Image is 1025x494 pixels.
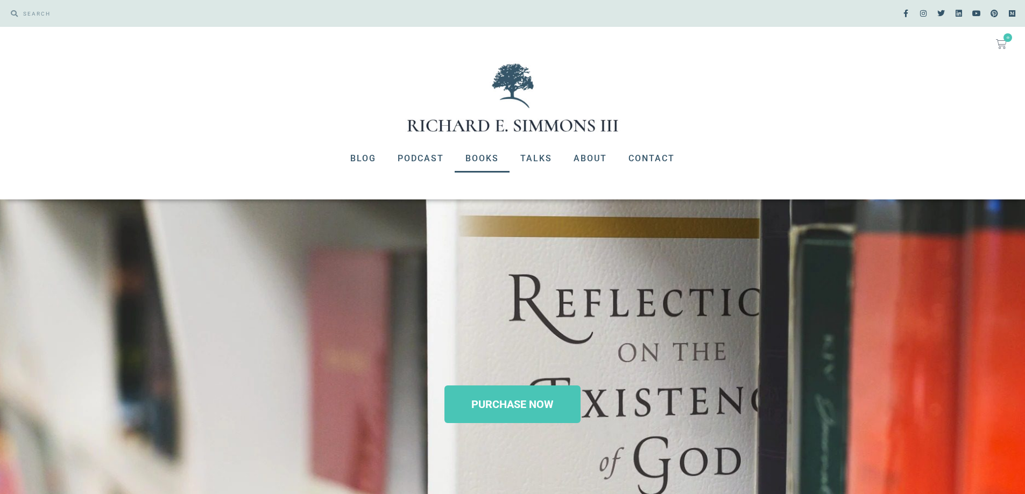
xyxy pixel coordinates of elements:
a: Books [455,145,510,173]
a: 0 [983,32,1020,56]
span: 0 [1003,33,1012,42]
span: PURCHASE NOW [471,399,554,410]
a: Podcast [387,145,455,173]
a: Blog [340,145,387,173]
a: PURCHASE NOW [444,385,581,423]
a: Contact [618,145,685,173]
a: About [563,145,618,173]
a: Talks [510,145,563,173]
input: SEARCH [18,5,507,22]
